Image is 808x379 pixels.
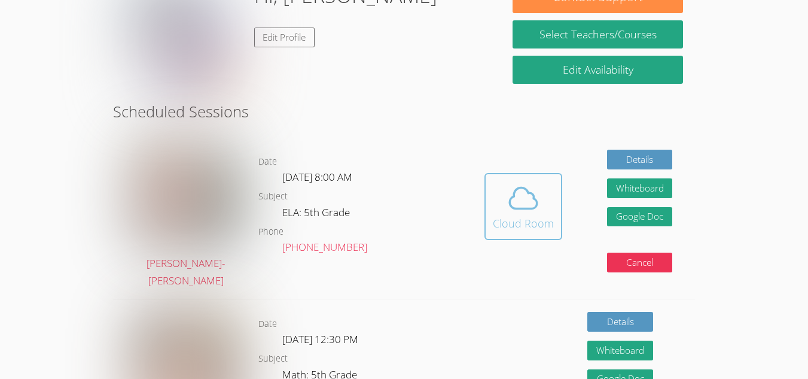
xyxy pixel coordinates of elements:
a: Select Teachers/Courses [513,20,683,48]
span: [DATE] 12:30 PM [282,332,358,346]
dt: Date [258,154,277,169]
a: [PERSON_NAME]-[PERSON_NAME] [131,141,240,289]
dt: Date [258,317,277,332]
a: [PHONE_NUMBER] [282,240,367,254]
button: Cloud Room [484,173,562,240]
h2: Scheduled Sessions [113,100,695,123]
a: Details [587,312,653,332]
button: Whiteboard [607,178,673,198]
button: Whiteboard [587,341,653,360]
dt: Subject [258,189,288,204]
button: Cancel [607,253,673,272]
span: [DATE] 8:00 AM [282,170,352,184]
div: Cloud Room [493,215,554,232]
dt: Subject [258,351,288,366]
dt: Phone [258,225,283,239]
a: Edit Profile [254,28,315,47]
dd: ELA: 5th Grade [282,204,352,225]
a: Google Doc [607,207,673,227]
a: Details [607,150,673,169]
img: avatar.png [131,141,240,250]
a: Edit Availability [513,56,683,84]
